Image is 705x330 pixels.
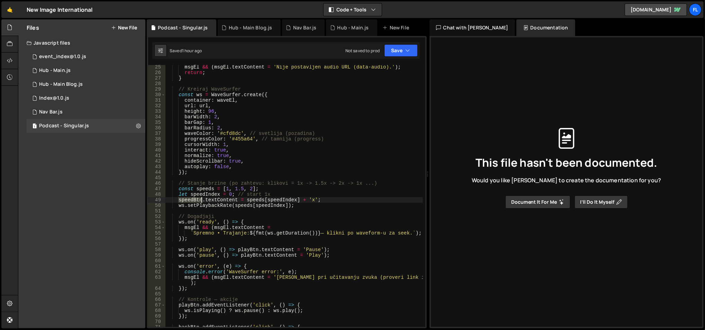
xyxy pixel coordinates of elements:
div: 61 [148,264,165,269]
div: 67 [148,302,165,308]
div: 15795/46556.js [27,119,145,133]
div: Hub - Main.js [39,67,71,74]
div: 27 [148,75,165,81]
div: 62 [148,269,165,275]
div: 56 [148,236,165,241]
div: New Image International [27,6,93,14]
div: 15795/46513.js [27,105,145,119]
span: This file hasn't been documented. [476,157,657,168]
div: 1 hour ago [182,48,202,54]
div: 48 [148,192,165,197]
div: event_index@1.0.js [39,54,86,60]
div: Nav Bar.js [293,24,317,31]
div: 40 [148,147,165,153]
div: 15795/42190.js [27,50,145,64]
div: 54 [148,225,165,230]
div: 71 [148,324,165,330]
div: 15795/44313.js [27,91,145,105]
div: Javascript files [18,36,145,50]
div: Podcast - Singular.js [39,123,89,129]
div: 33 [148,109,165,114]
div: Not saved to prod [345,48,380,54]
a: 🤙 [1,1,18,18]
div: 15795/46323.js [27,64,145,77]
div: Chat with [PERSON_NAME] [430,19,515,36]
div: 64 [148,286,165,291]
div: 29 [148,86,165,92]
div: 35 [148,120,165,125]
div: 37 [148,131,165,136]
div: 53 [148,219,165,225]
div: 57 [148,241,165,247]
button: Document it for me [505,195,570,209]
div: 36 [148,125,165,131]
div: 65 [148,291,165,297]
a: [DOMAIN_NAME] [625,3,687,16]
div: 42 [148,158,165,164]
div: Documentation [516,19,575,36]
div: 46 [148,181,165,186]
div: 41 [148,153,165,158]
div: 69 [148,313,165,319]
button: I’ll do it myself [575,195,628,209]
div: 44 [148,169,165,175]
div: 43 [148,164,165,169]
span: Would you like [PERSON_NAME] to create the documentation for you? [472,176,661,184]
div: Nav Bar.js [39,109,63,115]
div: Hub - Main Blog.js [229,24,272,31]
div: Hub - Main.js [337,24,369,31]
div: 15795/46353.js [27,77,145,91]
div: 50 [148,203,165,208]
div: 32 [148,103,165,109]
div: 59 [148,253,165,258]
div: 25 [148,64,165,70]
div: 55 [148,230,165,236]
h2: Files [27,24,39,31]
div: 63 [148,275,165,286]
div: 66 [148,297,165,302]
div: 52 [148,214,165,219]
div: 34 [148,114,165,120]
div: 39 [148,142,165,147]
div: New File [383,24,412,31]
div: 31 [148,98,165,103]
div: Index@1.0.js [39,95,69,101]
button: Save [384,44,418,57]
div: 26 [148,70,165,75]
div: Podcast - Singular.js [158,24,208,31]
span: 1 [33,124,37,129]
div: 58 [148,247,165,253]
a: Fl [689,3,702,16]
div: Saved [170,48,202,54]
div: 68 [148,308,165,313]
div: 70 [148,319,165,324]
button: Code + Tools [324,3,382,16]
div: 28 [148,81,165,86]
div: 30 [148,92,165,98]
button: New File [111,25,137,30]
div: 60 [148,258,165,264]
div: Hub - Main Blog.js [39,81,83,88]
div: 49 [148,197,165,203]
div: 51 [148,208,165,214]
div: 47 [148,186,165,192]
div: 45 [148,175,165,181]
div: 38 [148,136,165,142]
